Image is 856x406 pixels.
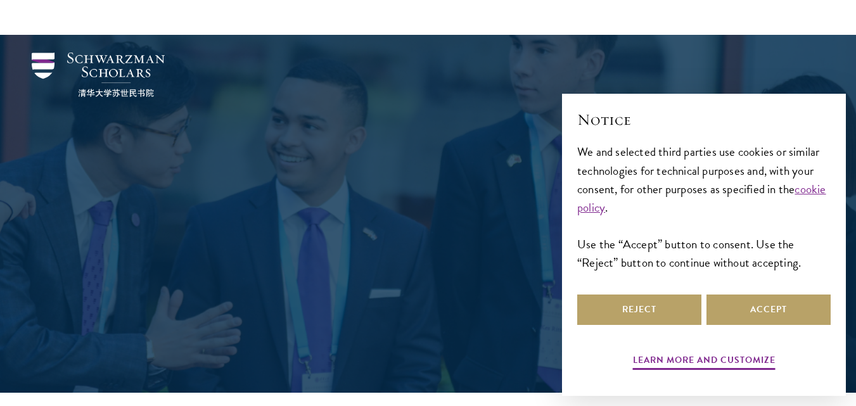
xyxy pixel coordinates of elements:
[706,295,831,325] button: Accept
[577,109,831,130] h2: Notice
[577,295,701,325] button: Reject
[32,53,165,97] img: Schwarzman Scholars
[577,143,831,271] div: We and selected third parties use cookies or similar technologies for technical purposes and, wit...
[633,352,776,372] button: Learn more and customize
[577,180,826,217] a: cookie policy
